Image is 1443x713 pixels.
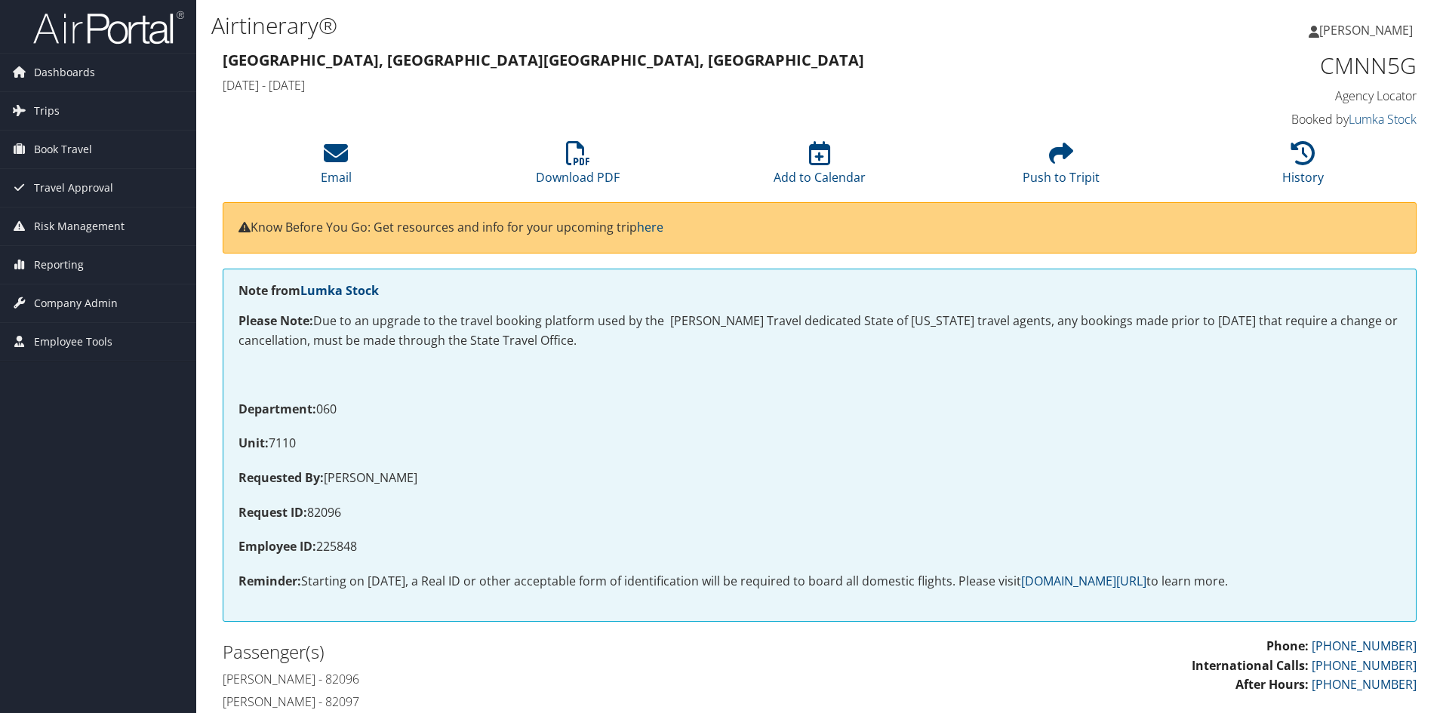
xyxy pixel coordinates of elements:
[238,434,1401,453] p: 7110
[238,400,1401,420] p: 060
[34,207,125,245] span: Risk Management
[238,401,316,417] strong: Department:
[223,639,808,665] h2: Passenger(s)
[774,149,866,186] a: Add to Calendar
[238,573,301,589] strong: Reminder:
[33,10,184,45] img: airportal-logo.png
[1135,50,1417,81] h1: CMNN5G
[238,538,316,555] strong: Employee ID:
[223,77,1112,94] h4: [DATE] - [DATE]
[238,312,313,329] strong: Please Note:
[300,282,379,299] a: Lumka Stock
[1349,111,1417,128] a: Lumka Stock
[238,469,1401,488] p: [PERSON_NAME]
[1266,638,1309,654] strong: Phone:
[238,469,324,486] strong: Requested By:
[1282,149,1324,186] a: History
[1135,88,1417,104] h4: Agency Locator
[34,169,113,207] span: Travel Approval
[34,54,95,91] span: Dashboards
[223,693,808,710] h4: [PERSON_NAME] - 82097
[536,149,620,186] a: Download PDF
[1021,573,1146,589] a: [DOMAIN_NAME][URL]
[238,503,1401,523] p: 82096
[1023,149,1100,186] a: Push to Tripit
[321,149,352,186] a: Email
[238,312,1401,350] p: Due to an upgrade to the travel booking platform used by the [PERSON_NAME] Travel dedicated State...
[238,282,379,299] strong: Note from
[238,435,269,451] strong: Unit:
[238,504,307,521] strong: Request ID:
[211,10,1023,41] h1: Airtinerary®
[1319,22,1413,38] span: [PERSON_NAME]
[1312,657,1417,674] a: [PHONE_NUMBER]
[1312,638,1417,654] a: [PHONE_NUMBER]
[238,572,1401,592] p: Starting on [DATE], a Real ID or other acceptable form of identification will be required to boar...
[34,92,60,130] span: Trips
[637,219,663,235] a: here
[1309,8,1428,53] a: [PERSON_NAME]
[34,246,84,284] span: Reporting
[1192,657,1309,674] strong: International Calls:
[238,537,1401,557] p: 225848
[238,218,1401,238] p: Know Before You Go: Get resources and info for your upcoming trip
[1135,111,1417,128] h4: Booked by
[34,284,118,322] span: Company Admin
[34,323,112,361] span: Employee Tools
[34,131,92,168] span: Book Travel
[1312,676,1417,693] a: [PHONE_NUMBER]
[223,50,864,70] strong: [GEOGRAPHIC_DATA], [GEOGRAPHIC_DATA] [GEOGRAPHIC_DATA], [GEOGRAPHIC_DATA]
[1235,676,1309,693] strong: After Hours:
[223,671,808,687] h4: [PERSON_NAME] - 82096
